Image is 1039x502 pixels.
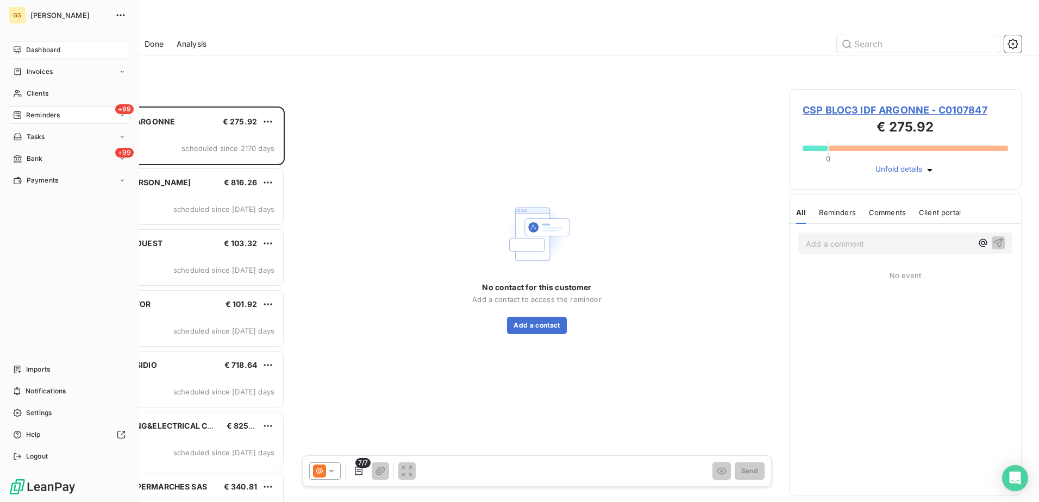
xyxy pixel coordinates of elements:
span: +99 [115,148,134,158]
span: Payments [27,175,58,185]
span: € 816.26 [224,178,257,187]
a: Settings [9,404,130,422]
span: 7/7 [355,458,371,468]
span: € 718.64 [224,360,257,369]
span: [PERSON_NAME] [30,11,109,20]
div: grid [52,106,285,502]
span: Clients [27,89,48,98]
span: Bank [27,154,43,164]
span: 0 [826,154,830,163]
span: CSP BLOC3 IDF ARGONNE - C0107847 [803,103,1008,117]
img: Logo LeanPay [9,478,76,495]
span: CARREFOUR HYPERMARCHES SAS [77,482,207,491]
span: Settings [26,408,52,418]
span: scheduled since 2170 days [181,144,274,153]
a: Imports [9,361,130,378]
span: Reminders [26,110,60,120]
a: Payments [9,172,130,189]
span: Client portal [919,208,961,217]
span: € 825.00 [227,421,261,430]
span: Reminders [819,208,855,217]
span: Add a contact to access the reminder [472,295,601,304]
span: RYNESS LIGHTING&ELECTRICAL CHELSEA [77,421,237,430]
span: Unfold details [875,165,922,175]
span: scheduled since [DATE] days [173,266,274,274]
input: Search [837,35,1000,53]
div: Open Intercom Messenger [1002,465,1028,491]
span: Help [26,430,41,440]
span: scheduled since [DATE] days [173,327,274,335]
span: € 101.92 [226,299,257,309]
span: No event [890,271,921,280]
span: Logout [26,451,48,461]
button: Add a contact [507,317,566,334]
a: +99Bank [9,150,130,167]
button: Unfold details [872,164,938,176]
span: +99 [115,104,134,114]
span: scheduled since [DATE] days [173,448,274,457]
span: € 340.81 [224,482,257,491]
span: Dashboard [26,45,60,55]
span: € 103.32 [224,239,257,248]
div: GS [9,7,26,24]
h3: € 275.92 [803,117,1008,139]
img: Empty state [502,199,572,269]
span: € 275.92 [223,117,257,126]
span: Comments [869,208,906,217]
a: +99Reminders [9,106,130,124]
a: Tasks [9,128,130,146]
span: Done [145,39,164,49]
a: Dashboard [9,41,130,59]
a: Help [9,426,130,443]
span: Analysis [177,39,206,49]
button: Send [735,462,765,480]
span: Invoices [27,67,53,77]
span: scheduled since [DATE] days [173,205,274,214]
span: Notifications [26,386,66,396]
span: Tasks [27,132,45,142]
span: All [796,208,806,217]
a: Invoices [9,63,130,80]
span: No contact for this customer [482,282,591,293]
a: Clients [9,85,130,102]
span: scheduled since [DATE] days [173,387,274,396]
span: Imports [26,365,50,374]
